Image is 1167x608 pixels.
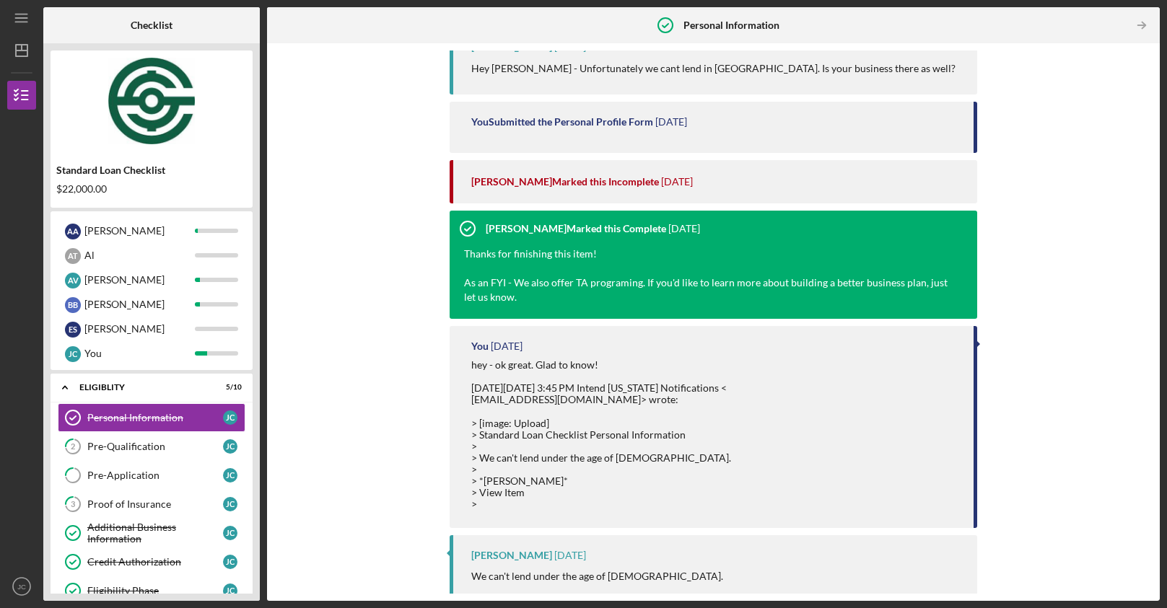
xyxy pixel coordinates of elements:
[87,441,223,452] div: Pre-Qualification
[471,568,723,584] p: We can't lend under the age of [DEMOGRAPHIC_DATA].
[79,383,206,392] div: Eligiblity
[491,340,523,352] time: 2024-09-20 20:47
[84,268,195,292] div: [PERSON_NAME]
[87,412,223,423] div: Personal Information
[51,58,253,144] img: Product logo
[554,550,586,561] time: 2024-09-20 20:45
[84,317,195,341] div: [PERSON_NAME]
[216,383,242,392] div: 5 / 10
[87,585,223,596] div: Eligibility Phase
[65,297,81,313] div: B B
[471,359,731,510] div: hey - ok great. Glad to know! [DATE][DATE] 3:45 PM Intend [US_STATE] Notifications < [EMAIL_ADDRE...
[223,526,237,540] div: J C
[65,322,81,338] div: E S
[223,555,237,569] div: J C
[683,19,779,31] b: Personal Information
[58,490,245,519] a: 3Proof of InsuranceJC
[56,164,247,176] div: Standard Loan Checklist
[87,498,223,510] div: Proof of Insurance
[65,248,81,264] div: A T
[655,116,687,128] time: 2024-09-26 21:20
[471,340,489,352] div: You
[58,461,245,490] a: Pre-ApplicationJC
[668,223,700,234] time: 2024-09-20 20:51
[87,521,223,545] div: Additional Business Information
[131,19,172,31] b: Checklist
[65,224,81,239] div: A A
[223,439,237,454] div: J C
[87,470,223,481] div: Pre-Application
[223,468,237,483] div: J C
[464,247,948,261] div: Thanks for finishing this item!
[65,273,81,288] div: A V
[471,116,653,128] div: You Submitted the Personal Profile Form
[471,550,552,561] div: [PERSON_NAME]
[223,583,237,598] div: J C
[471,176,659,188] div: [PERSON_NAME] Marked this Incomplete
[661,176,693,188] time: 2024-09-26 21:18
[87,556,223,568] div: Credit Authorization
[58,403,245,432] a: Personal InformationJC
[223,497,237,511] div: J C
[464,276,948,304] div: As an FYI - We also offer TA programing. If you'd like to learn more about building a better busi...
[58,519,245,547] a: Additional Business InformationJC
[71,442,75,451] tspan: 2
[17,583,26,591] text: JC
[84,341,195,366] div: You
[223,410,237,425] div: J C
[84,243,195,268] div: Al
[71,500,75,509] tspan: 3
[58,547,245,576] a: Credit AuthorizationJC
[56,183,247,195] div: $22,000.00
[84,219,195,243] div: [PERSON_NAME]
[7,572,36,601] button: JC
[486,223,666,234] div: [PERSON_NAME] Marked this Complete
[58,432,245,461] a: 2Pre-QualificationJC
[471,61,956,76] p: Hey [PERSON_NAME] - Unfortunately we cant lend in [GEOGRAPHIC_DATA]. Is your business there as well?
[84,292,195,317] div: [PERSON_NAME]
[58,576,245,605] a: Eligibility PhaseJC
[65,346,81,362] div: J C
